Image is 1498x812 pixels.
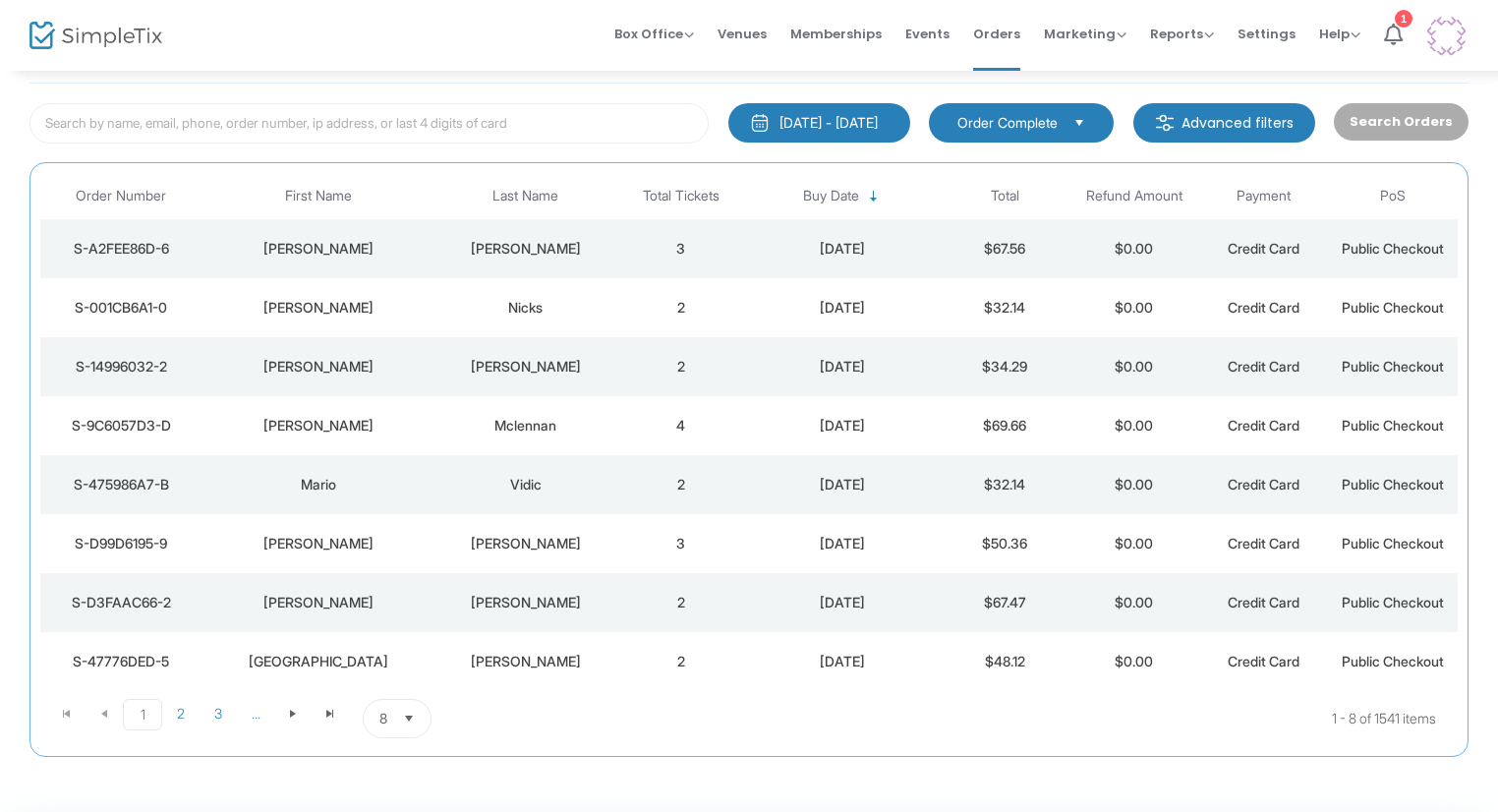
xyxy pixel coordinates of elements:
span: Box Office [614,25,694,43]
td: $0.00 [1069,219,1199,278]
div: S-9C6057D3-D [45,416,198,435]
div: Data table [40,173,1458,691]
div: Dubon [440,239,611,259]
td: $0.00 [1069,278,1199,337]
div: S-475986A7-B [45,475,198,494]
td: $69.66 [940,396,1069,455]
div: Gutierrez [440,357,611,377]
div: Marilyn [207,239,431,259]
span: Credit Card [1228,299,1299,316]
div: 9/21/2025 [751,357,936,377]
button: Select [395,700,423,737]
div: S-001CB6A1-0 [45,298,198,318]
th: Total [940,173,1069,219]
span: Order Number [76,188,166,204]
div: [DATE] - [DATE] [779,113,878,133]
div: hansen [440,652,611,671]
span: Public Checkout [1342,417,1444,434]
div: Mario [207,475,431,494]
span: Public Checkout [1342,240,1444,257]
td: $32.14 [940,278,1069,337]
td: 3 [616,514,746,573]
span: Credit Card [1228,358,1299,375]
span: Payment [1237,188,1291,204]
td: 4 [616,396,746,455]
span: Buy Date [803,188,859,204]
span: Page 4 [237,699,274,728]
button: [DATE] - [DATE] [728,103,910,143]
td: $67.47 [940,573,1069,632]
div: Mclennan [440,416,611,435]
div: Rebecca [207,416,431,435]
div: S-A2FEE86D-6 [45,239,198,259]
img: filter [1155,113,1175,133]
div: S-D99D6195-9 [45,534,198,553]
div: 9/21/2025 [751,298,936,318]
div: Dylan [207,298,431,318]
span: Reports [1150,25,1214,43]
span: Credit Card [1228,594,1299,610]
span: Venues [718,9,767,59]
div: S-47776DED-5 [45,652,198,671]
span: Credit Card [1228,240,1299,257]
m-button: Advanced filters [1133,103,1315,143]
span: Help [1319,25,1360,43]
span: Page 1 [123,699,162,730]
td: $32.14 [940,455,1069,514]
div: 9/21/2025 [751,475,936,494]
td: $0.00 [1069,455,1199,514]
span: First Name [285,188,352,204]
td: 2 [616,278,746,337]
div: brooklyn [207,652,431,671]
span: Public Checkout [1342,653,1444,669]
td: $0.00 [1069,396,1199,455]
span: Go to the next page [285,706,301,722]
div: 9/21/2025 [751,652,936,671]
div: Odalis [207,534,431,553]
kendo-pager-info: 1 - 8 of 1541 items [627,699,1436,738]
td: 2 [616,632,746,691]
div: S-14996032-2 [45,357,198,377]
td: $48.12 [940,632,1069,691]
div: Gabriela [207,357,431,377]
button: Select [1066,112,1093,134]
div: 9/21/2025 [751,239,936,259]
td: 3 [616,219,746,278]
input: Search by name, email, phone, order number, ip address, or last 4 digits of card [29,103,709,144]
div: 1 [1395,10,1412,28]
span: Memberships [790,9,882,59]
td: $0.00 [1069,632,1199,691]
td: 2 [616,573,746,632]
span: Events [905,9,950,59]
span: Credit Card [1228,417,1299,434]
th: Total Tickets [616,173,746,219]
div: 9/21/2025 [751,416,936,435]
span: Orders [973,9,1020,59]
span: Order Complete [957,113,1058,133]
div: Jessica [207,593,431,612]
td: $50.36 [940,514,1069,573]
td: $0.00 [1069,573,1199,632]
span: Public Checkout [1342,535,1444,551]
img: monthly [750,113,770,133]
div: Villanueva [440,534,611,553]
td: $34.29 [940,337,1069,396]
span: Public Checkout [1342,358,1444,375]
span: Public Checkout [1342,299,1444,316]
span: Go to the last page [312,699,349,728]
span: 8 [379,709,387,728]
span: Settings [1238,9,1296,59]
td: $0.00 [1069,514,1199,573]
span: Page 3 [200,699,237,728]
span: Go to the last page [322,706,338,722]
span: Marketing [1044,25,1126,43]
div: Nicks [440,298,611,318]
span: Go to the next page [274,699,312,728]
span: Credit Card [1228,476,1299,493]
div: Tyus [440,593,611,612]
div: 9/21/2025 [751,534,936,553]
td: $67.56 [940,219,1069,278]
div: Vidic [440,475,611,494]
span: Public Checkout [1342,476,1444,493]
td: $0.00 [1069,337,1199,396]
